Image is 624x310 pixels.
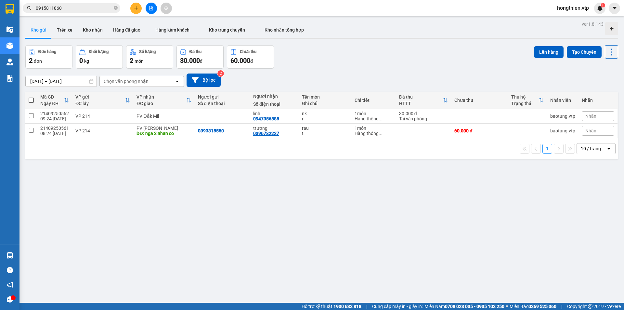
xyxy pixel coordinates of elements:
[602,3,604,7] span: 1
[253,126,295,131] div: trương
[6,42,13,49] img: warehouse-icon
[75,101,125,106] div: ĐC lấy
[161,3,172,14] button: aim
[6,75,13,82] img: solution-icon
[366,303,367,310] span: |
[399,116,448,121] div: Tại văn phòng
[355,131,393,136] div: Hàng thông thường
[75,128,130,133] div: VP 214
[445,304,504,309] strong: 0708 023 035 - 0935 103 250
[72,92,133,109] th: Toggle SortBy
[609,3,620,14] button: caret-down
[198,101,247,106] div: Số điện thoại
[139,49,156,54] div: Số lượng
[582,20,604,28] div: ver 1.8.143
[136,94,186,100] div: VP nhận
[133,92,194,109] th: Toggle SortBy
[585,128,596,133] span: Nhãn
[25,45,72,69] button: Đơn hàng2đơn
[209,27,245,33] span: Kho trung chuyển
[253,94,295,99] div: Người nhận
[198,128,224,133] div: 0393315550
[302,303,361,310] span: Hỗ trợ kỹ thuật:
[40,94,64,100] div: Mã GD
[198,94,247,100] div: Người gửi
[200,59,202,64] span: đ
[36,5,112,12] input: Tìm tên, số ĐT hoặc mã đơn
[40,111,69,116] div: 21409250562
[302,101,348,106] div: Ghi chú
[550,128,575,133] div: baotung.vtp
[136,101,186,106] div: ĐC giao
[302,94,348,100] div: Tên món
[399,94,443,100] div: Đã thu
[511,94,539,100] div: Thu hộ
[136,131,191,136] div: DĐ: nga 3 nhan co
[104,78,149,85] div: Chọn văn phòng nhận
[355,116,393,121] div: Hàng thông thường
[240,49,256,54] div: Chưa thu
[135,59,144,64] span: món
[552,4,594,12] span: hongthien.vtp
[230,57,250,64] span: 60.000
[40,131,69,136] div: 08:24 [DATE]
[585,114,596,119] span: Nhãn
[510,303,556,310] span: Miền Bắc
[597,5,603,11] img: icon-new-feature
[78,22,108,38] button: Kho nhận
[265,27,304,33] span: Kho nhận tổng hợp
[29,57,32,64] span: 2
[399,101,443,106] div: HTTT
[40,101,64,106] div: Ngày ĐH
[379,116,383,121] span: ...
[114,5,118,11] span: close-circle
[40,116,69,121] div: 09:24 [DATE]
[506,305,508,308] span: ⚪️
[52,22,78,38] button: Trên xe
[180,57,200,64] span: 30.000
[76,45,123,69] button: Khối lượng0kg
[302,116,348,121] div: r
[25,22,52,38] button: Kho gửi
[34,59,42,64] span: đơn
[253,116,279,121] div: 0947356585
[40,126,69,131] div: 21409250561
[606,146,611,151] svg: open
[333,304,361,309] strong: 1900 633 818
[176,45,224,69] button: Đã thu30.000đ
[130,57,133,64] span: 2
[379,131,383,136] span: ...
[454,128,505,133] div: 60.000 đ
[355,98,393,103] div: Chi tiết
[187,74,221,87] button: Bộ lọc
[424,303,504,310] span: Miền Nam
[253,131,279,136] div: 0396782227
[136,114,191,119] div: PV Đắk Mil
[227,45,274,69] button: Chưa thu60.000đ
[605,22,618,35] div: Tạo kho hàng mới
[588,304,592,309] span: copyright
[396,92,451,109] th: Toggle SortBy
[601,3,605,7] sup: 1
[149,6,153,10] span: file-add
[175,79,180,84] svg: open
[37,92,72,109] th: Toggle SortBy
[114,6,118,10] span: close-circle
[550,114,575,119] div: baotung.vtp
[372,303,423,310] span: Cung cấp máy in - giấy in:
[253,111,295,116] div: linh
[126,45,173,69] button: Số lượng2món
[7,282,13,288] span: notification
[567,46,602,58] button: Tạo Chuyến
[6,26,13,33] img: warehouse-icon
[79,57,83,64] span: 0
[355,111,393,116] div: 1 món
[7,267,13,273] span: question-circle
[561,303,562,310] span: |
[399,111,448,116] div: 30.000 đ
[302,126,348,131] div: rau
[7,296,13,303] span: message
[27,6,32,10] span: search
[534,46,564,58] button: Lên hàng
[6,59,13,65] img: warehouse-icon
